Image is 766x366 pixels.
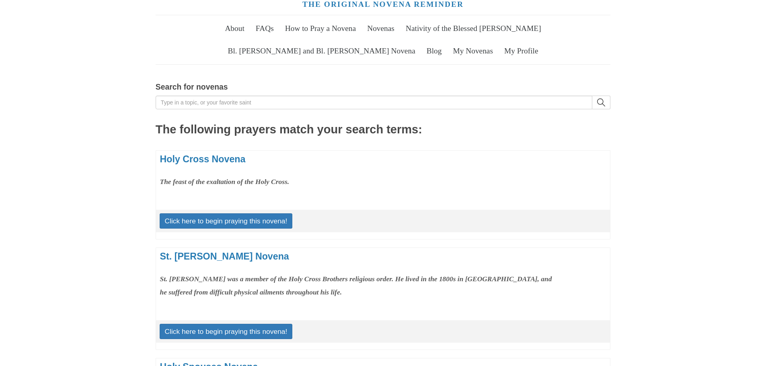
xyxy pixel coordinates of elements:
[223,40,420,62] a: Bl. [PERSON_NAME] and Bl. [PERSON_NAME] Novena
[156,96,592,109] input: Type in a topic, or your favorite saint
[156,123,610,136] h2: The following prayers match your search terms:
[156,80,228,94] label: Search for novenas
[280,17,361,40] a: How to Pray a Novena
[363,17,399,40] a: Novenas
[251,17,278,40] a: FAQs
[160,154,246,164] a: Holy Cross Novena
[160,324,293,339] a: Click here to begin praying this novena!
[592,96,610,109] button: search
[160,178,290,186] strong: The feast of the exaltation of the Holy Cross.
[448,40,498,62] a: My Novenas
[422,40,446,62] a: Blog
[499,40,543,62] a: My Profile
[160,251,289,262] a: St. [PERSON_NAME] Novena
[220,17,249,40] a: About
[160,275,552,296] strong: St. [PERSON_NAME] was a member of the Holy Cross Brothers religious order. He lived in the 1800s ...
[160,213,293,229] a: Click here to begin praying this novena!
[401,17,546,40] a: Nativity of the Blessed [PERSON_NAME]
